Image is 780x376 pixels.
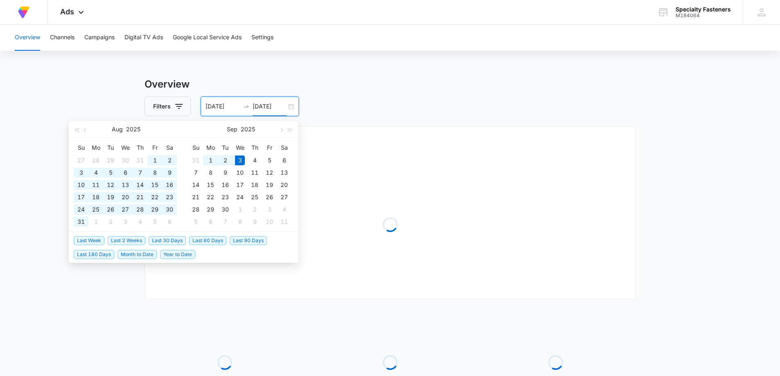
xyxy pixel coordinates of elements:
div: 29 [150,205,160,214]
h3: Overview [145,77,636,92]
td: 2025-10-06 [203,216,218,228]
div: 28 [135,205,145,214]
td: 2025-09-20 [277,179,292,191]
td: 2025-08-14 [133,179,147,191]
span: swap-right [243,103,249,110]
td: 2025-09-04 [133,216,147,228]
td: 2025-07-30 [118,154,133,167]
th: Su [188,141,203,154]
div: 8 [235,217,245,227]
td: 2025-09-08 [203,167,218,179]
td: 2025-08-11 [88,179,103,191]
th: Fr [147,141,162,154]
th: Mo [88,141,103,154]
td: 2025-08-17 [74,191,88,203]
th: We [233,141,247,154]
span: Last 180 Days [74,250,114,259]
td: 2025-09-11 [247,167,262,179]
div: 28 [91,155,101,165]
td: 2025-08-29 [147,203,162,216]
td: 2025-08-05 [103,167,118,179]
td: 2025-08-20 [118,191,133,203]
td: 2025-09-06 [162,216,177,228]
td: 2025-09-17 [233,179,247,191]
th: Tu [218,141,233,154]
td: 2025-09-24 [233,191,247,203]
td: 2025-08-06 [118,167,133,179]
th: We [118,141,133,154]
td: 2025-07-27 [74,154,88,167]
div: 3 [120,217,130,227]
div: 10 [235,168,245,178]
div: 2 [165,155,174,165]
span: Last 90 Days [230,236,267,245]
td: 2025-09-04 [247,154,262,167]
div: 11 [250,168,260,178]
td: 2025-07-29 [103,154,118,167]
th: Mo [203,141,218,154]
div: 6 [165,217,174,227]
td: 2025-09-27 [277,191,292,203]
div: 4 [91,168,101,178]
td: 2025-08-01 [147,154,162,167]
td: 2025-09-23 [218,191,233,203]
div: 30 [220,205,230,214]
button: Settings [251,25,274,51]
td: 2025-08-25 [88,203,103,216]
td: 2025-09-03 [233,154,247,167]
div: 3 [235,155,245,165]
div: 20 [279,180,289,190]
div: 6 [279,155,289,165]
td: 2025-09-02 [103,216,118,228]
div: 7 [220,217,230,227]
div: 10 [76,180,86,190]
td: 2025-09-26 [262,191,277,203]
td: 2025-10-05 [188,216,203,228]
div: 2 [250,205,260,214]
div: 18 [91,192,101,202]
div: 31 [191,155,201,165]
th: Su [74,141,88,154]
td: 2025-08-03 [74,167,88,179]
td: 2025-10-10 [262,216,277,228]
div: 9 [165,168,174,178]
td: 2025-08-31 [188,154,203,167]
div: 22 [206,192,215,202]
td: 2025-10-01 [233,203,247,216]
div: 25 [91,205,101,214]
button: Overview [15,25,40,51]
td: 2025-10-07 [218,216,233,228]
td: 2025-09-14 [188,179,203,191]
td: 2025-08-07 [133,167,147,179]
span: Year to Date [160,250,195,259]
div: 26 [265,192,274,202]
button: Filters [145,97,191,116]
div: 30 [165,205,174,214]
td: 2025-08-18 [88,191,103,203]
div: 26 [106,205,115,214]
td: 2025-09-28 [188,203,203,216]
td: 2025-08-22 [147,191,162,203]
td: 2025-08-30 [162,203,177,216]
div: 29 [206,205,215,214]
div: 31 [76,217,86,227]
th: Tu [103,141,118,154]
th: Fr [262,141,277,154]
div: 15 [206,180,215,190]
div: 18 [250,180,260,190]
td: 2025-08-13 [118,179,133,191]
div: 17 [235,180,245,190]
div: 9 [250,217,260,227]
span: Last 60 Days [189,236,226,245]
td: 2025-08-19 [103,191,118,203]
td: 2025-09-05 [147,216,162,228]
td: 2025-10-04 [277,203,292,216]
div: 6 [206,217,215,227]
div: 1 [206,155,215,165]
td: 2025-09-22 [203,191,218,203]
div: 23 [220,192,230,202]
div: 21 [135,192,145,202]
div: 2 [220,155,230,165]
th: Sa [162,141,177,154]
div: 19 [265,180,274,190]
